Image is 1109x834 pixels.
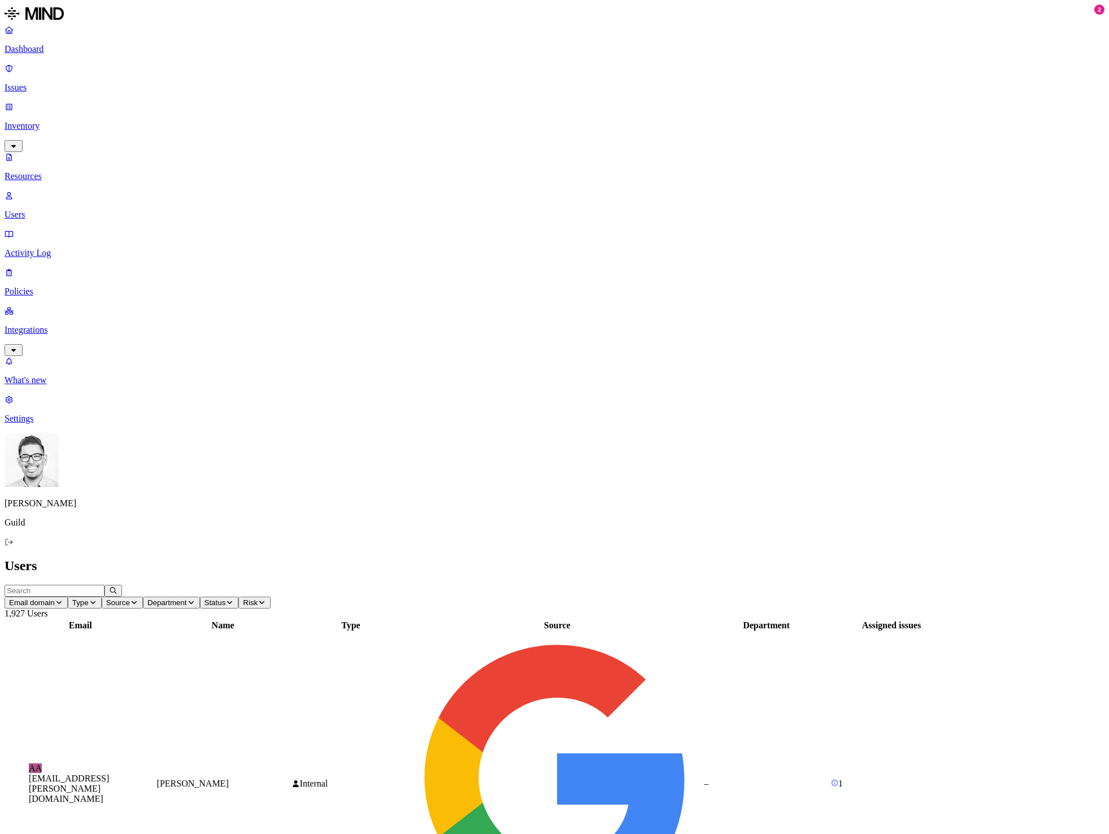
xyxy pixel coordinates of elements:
[5,5,1104,25] a: MIND
[5,375,1104,385] p: What's new
[5,210,1104,220] p: Users
[5,102,1104,150] a: Inventory
[5,121,1104,131] p: Inventory
[5,356,1104,385] a: What's new
[5,325,1104,335] p: Integrations
[5,306,1104,354] a: Integrations
[704,620,829,631] div: Department
[29,774,132,804] figcaption: [EMAIL_ADDRESS][PERSON_NAME][DOMAIN_NAME]
[5,44,1104,54] p: Dashboard
[29,763,42,773] span: AA
[5,394,1104,424] a: Settings
[831,779,952,789] div: 1
[106,598,130,607] span: Source
[5,414,1104,424] p: Settings
[831,779,838,787] img: status-open.svg
[704,779,708,788] span: –
[5,25,1104,54] a: Dashboard
[243,598,258,607] span: Risk
[831,620,952,631] div: Assigned issues
[147,598,187,607] span: Department
[9,598,55,607] span: Email domain
[6,620,155,631] div: Email
[157,779,289,789] div: [PERSON_NAME]
[5,267,1104,297] a: Policies
[5,63,1104,93] a: Issues
[5,558,1104,574] h2: Users
[157,620,289,631] div: Name
[72,598,89,607] span: Type
[5,229,1104,258] a: Activity Log
[5,609,47,618] span: 1,927 Users
[300,779,328,788] span: Internal
[5,518,1104,528] p: Guild
[205,598,226,607] span: Status
[5,286,1104,297] p: Policies
[5,585,105,597] input: Search
[5,171,1104,181] p: Resources
[5,190,1104,220] a: Users
[412,620,702,631] div: Source
[5,82,1104,93] p: Issues
[5,5,64,23] img: MIND
[5,152,1104,181] a: Resources
[5,248,1104,258] p: Activity Log
[1094,5,1104,15] div: 2
[5,433,59,487] img: Michael Alegre
[292,620,411,631] div: Type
